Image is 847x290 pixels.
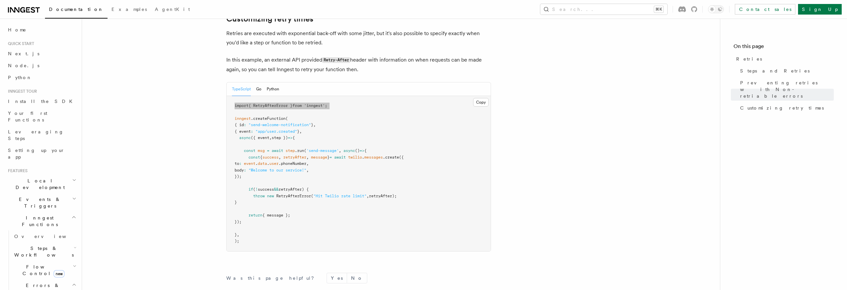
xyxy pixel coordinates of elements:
span: ( [304,148,306,153]
span: step [286,148,295,153]
span: . [362,155,364,160]
span: { event [235,129,251,134]
span: retryAfter) { [279,187,309,192]
span: Inngest tour [5,89,37,94]
button: Search...⌘K [540,4,667,15]
a: Leveraging Steps [5,126,78,144]
a: Python [5,72,78,83]
p: Was this page helpful? [226,275,319,281]
button: Copy [473,98,489,107]
span: success [262,155,279,160]
span: async [343,148,355,153]
button: Local Development [5,175,78,193]
button: TypeScript [232,82,251,96]
span: Leveraging Steps [8,129,64,141]
span: new [54,270,65,277]
span: () [355,148,360,153]
span: ( [286,116,288,121]
span: message [311,155,327,160]
span: messages [364,155,383,160]
span: ; [325,103,327,108]
span: const [248,155,260,160]
span: Node.js [8,63,39,68]
span: msg [258,148,265,153]
span: Preventing retries with Non-retriable errors [740,79,834,99]
span: Python [8,75,32,80]
span: from [292,103,302,108]
span: .createFunction [251,116,286,121]
a: Examples [108,2,151,18]
span: "app/user.created" [255,129,297,134]
a: Steps and Retries [737,65,834,77]
a: AgentKit [151,2,194,18]
span: : [251,129,253,134]
a: Setting up your app [5,144,78,163]
span: data [258,161,267,166]
span: Quick start [5,41,34,46]
span: import [235,103,248,108]
span: , [299,129,302,134]
a: Overview [12,230,78,242]
span: ( [311,194,313,198]
span: { [292,135,295,140]
span: . [255,161,258,166]
span: ( [253,187,255,192]
a: Documentation [45,2,108,19]
span: { [364,148,367,153]
span: , [306,155,309,160]
span: = [330,155,332,160]
span: "send-welcome-notification" [248,122,311,127]
kbd: ⌘K [654,6,663,13]
span: Home [8,26,26,33]
span: { message }; [262,213,290,217]
span: : [244,168,246,172]
a: Customizing retry times [737,102,834,114]
span: retryAfter); [369,194,397,198]
span: inngest [235,116,251,121]
button: Toggle dark mode [708,5,724,13]
code: Retry-After [322,57,350,63]
span: await [334,155,346,160]
span: .phoneNumber [279,161,306,166]
p: In this example, an external API provided header with information on when requests can be made ag... [226,55,491,74]
a: Preventing retries with Non-retriable errors [737,77,834,102]
span: : [239,161,242,166]
span: { id [235,122,244,127]
span: return [248,213,262,217]
span: Inngest Functions [5,215,71,228]
span: , [313,122,316,127]
a: Node.js [5,60,78,72]
span: && [274,187,279,192]
span: AgentKit [155,7,190,12]
span: Events & Triggers [5,196,72,209]
span: , [367,194,369,198]
span: 'send-message' [306,148,339,153]
span: Next.js [8,51,39,56]
span: = [267,148,269,153]
span: RetryAfterError [276,194,311,198]
a: Install the SDK [5,95,78,107]
a: Retries [734,53,834,65]
button: Yes [327,273,347,283]
span: ({ [399,155,404,160]
span: Install the SDK [8,99,76,104]
span: ({ event [251,135,269,140]
span: => [360,148,364,153]
span: Customizing retry times [740,105,824,111]
span: "Hit Twilio rate limit" [313,194,367,198]
span: "Welcome to our service!" [248,168,306,172]
span: Your first Functions [8,111,47,122]
button: Events & Triggers [5,193,78,212]
span: .run [295,148,304,153]
span: } [235,232,237,237]
span: , [339,148,341,153]
span: , [269,135,272,140]
button: Python [267,82,279,96]
span: to [235,161,239,166]
a: Home [5,24,78,36]
span: Retries [736,56,762,62]
span: } [297,129,299,134]
button: Steps & Workflows [12,242,78,261]
span: { [260,155,262,160]
span: Documentation [49,7,104,12]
